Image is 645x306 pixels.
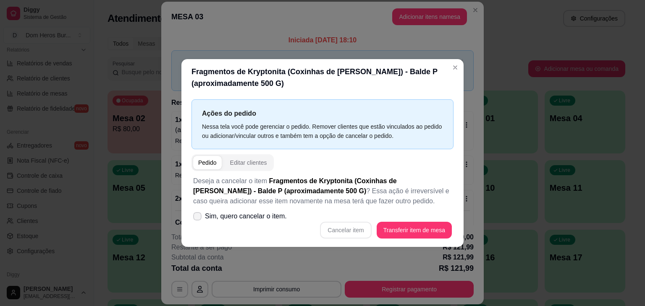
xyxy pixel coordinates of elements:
span: Sim, quero cancelar o item. [205,211,287,221]
button: Close [448,61,462,74]
div: Pedido [198,158,217,167]
div: Nessa tela você pode gerenciar o pedido. Remover clientes que estão vinculados ao pedido ou adici... [202,122,443,140]
div: Editar clientes [230,158,267,167]
span: Fragmentos de Kryptonita (Coxinhas de [PERSON_NAME]) - Balde P (aproximadamente 500 G) [193,177,397,194]
button: Transferir item de mesa [377,222,452,239]
p: Deseja a cancelar o item ? Essa ação é irreversível e caso queira adicionar esse item novamente n... [193,176,452,206]
p: Ações do pedido [202,108,443,119]
header: Fragmentos de Kryptonita (Coxinhas de [PERSON_NAME]) - Balde P (aproximadamente 500 G) [181,59,464,96]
